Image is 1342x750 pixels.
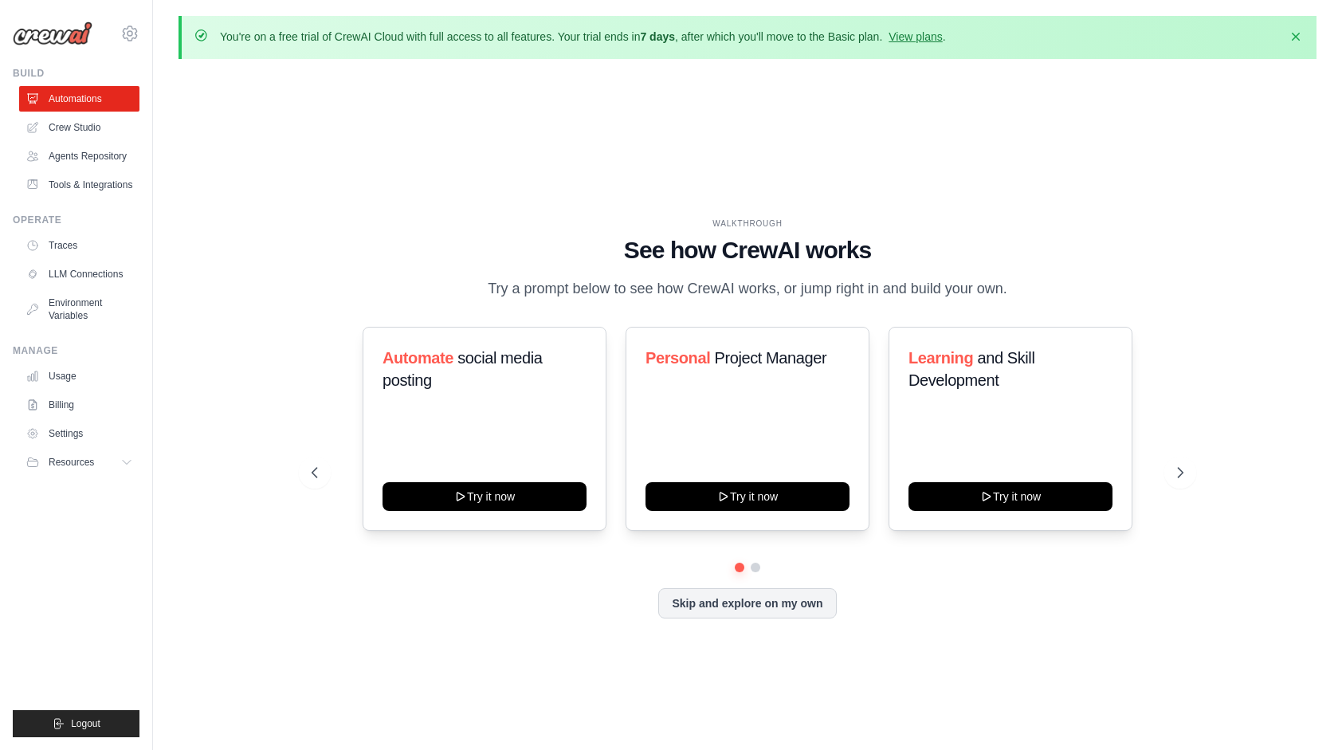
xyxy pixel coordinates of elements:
[13,214,139,226] div: Operate
[908,482,1112,511] button: Try it now
[19,421,139,446] a: Settings
[480,277,1015,300] p: Try a prompt below to see how CrewAI works, or jump right in and build your own.
[49,456,94,469] span: Resources
[13,22,92,45] img: Logo
[312,218,1183,230] div: WALKTHROUGH
[714,349,826,367] span: Project Manager
[19,261,139,287] a: LLM Connections
[13,67,139,80] div: Build
[383,349,543,389] span: social media posting
[19,115,139,140] a: Crew Studio
[19,392,139,418] a: Billing
[908,349,1034,389] span: and Skill Development
[645,349,710,367] span: Personal
[19,290,139,328] a: Environment Variables
[640,30,675,43] strong: 7 days
[908,349,973,367] span: Learning
[383,482,587,511] button: Try it now
[645,482,850,511] button: Try it now
[13,344,139,357] div: Manage
[312,236,1183,265] h1: See how CrewAI works
[19,86,139,112] a: Automations
[19,363,139,389] a: Usage
[19,172,139,198] a: Tools & Integrations
[19,143,139,169] a: Agents Repository
[383,349,453,367] span: Automate
[13,710,139,737] button: Logout
[71,717,100,730] span: Logout
[220,29,946,45] p: You're on a free trial of CrewAI Cloud with full access to all features. Your trial ends in , aft...
[19,450,139,475] button: Resources
[889,30,942,43] a: View plans
[658,588,836,618] button: Skip and explore on my own
[19,233,139,258] a: Traces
